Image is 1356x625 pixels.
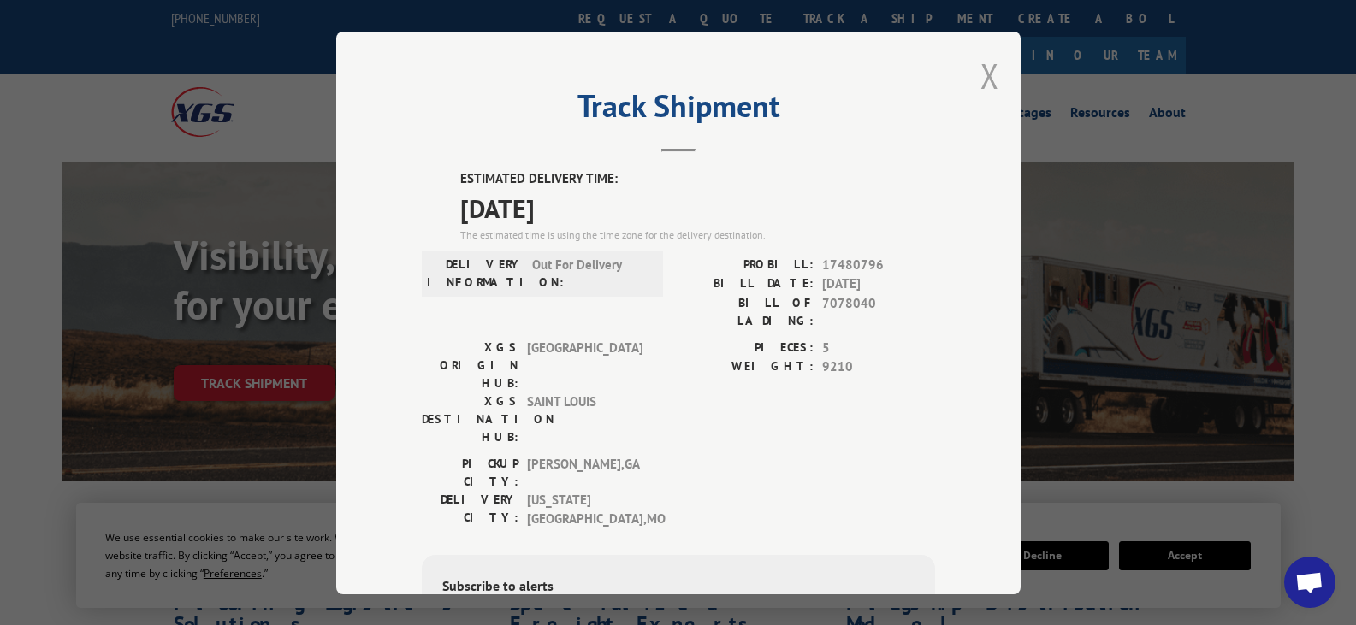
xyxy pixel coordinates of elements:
[532,255,648,291] span: Out For Delivery
[422,392,518,445] label: XGS DESTINATION HUB:
[442,575,915,599] div: Subscribe to alerts
[822,255,935,274] span: 17480796
[980,53,999,98] button: Close modal
[527,454,642,490] span: [PERSON_NAME] , GA
[527,392,642,445] span: SAINT LOUIS
[678,274,814,294] label: BILL DATE:
[527,490,642,528] span: [US_STATE][GEOGRAPHIC_DATA] , MO
[527,338,642,392] span: [GEOGRAPHIC_DATA]
[422,454,518,490] label: PICKUP CITY:
[678,357,814,377] label: WEIGHT:
[460,188,935,227] span: [DATE]
[422,490,518,528] label: DELIVERY CITY:
[822,274,935,294] span: [DATE]
[678,338,814,357] label: PIECES:
[678,293,814,329] label: BILL OF LADING:
[822,357,935,377] span: 9210
[422,338,518,392] label: XGS ORIGIN HUB:
[422,94,935,127] h2: Track Shipment
[822,338,935,357] span: 5
[1284,557,1335,608] div: Open chat
[460,227,935,242] div: The estimated time is using the time zone for the delivery destination.
[460,169,935,189] label: ESTIMATED DELIVERY TIME:
[427,255,524,291] label: DELIVERY INFORMATION:
[678,255,814,274] label: PROBILL:
[822,293,935,329] span: 7078040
